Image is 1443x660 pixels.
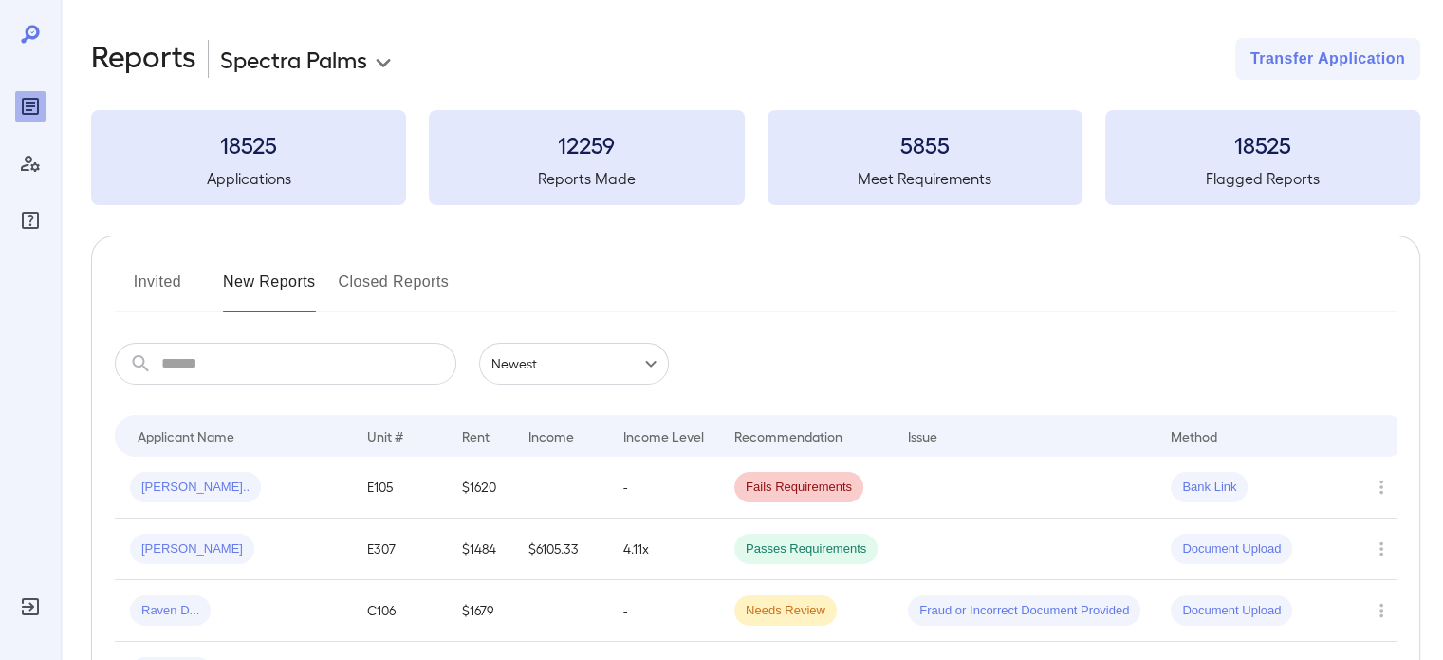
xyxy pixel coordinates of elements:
[15,205,46,236] div: FAQ
[352,580,447,642] td: C106
[1105,167,1420,190] h5: Flagged Reports
[608,580,719,642] td: -
[367,424,403,447] div: Unit #
[734,602,837,620] span: Needs Review
[513,519,608,580] td: $6105.33
[15,91,46,122] div: Reports
[479,343,669,385] div: Newest
[15,148,46,179] div: Manage Users
[91,38,196,80] h2: Reports
[220,44,367,74] p: Spectra Palms
[1366,595,1397,626] button: Row Actions
[15,592,46,622] div: Log Out
[429,129,744,160] h3: 12259
[768,167,1082,190] h5: Meet Requirements
[429,167,744,190] h5: Reports Made
[734,479,863,497] span: Fails Requirements
[768,129,1082,160] h3: 5855
[130,479,261,497] span: [PERSON_NAME]..
[130,540,254,558] span: [PERSON_NAME]
[1366,534,1397,564] button: Row Actions
[608,519,719,580] td: 4.11x
[1171,424,1217,447] div: Method
[1105,129,1420,160] h3: 18525
[528,424,574,447] div: Income
[339,267,450,312] button: Closed Reports
[1171,602,1292,620] span: Document Upload
[908,424,938,447] div: Issue
[734,540,878,558] span: Passes Requirements
[115,267,200,312] button: Invited
[352,457,447,519] td: E105
[608,457,719,519] td: -
[1366,472,1397,502] button: Row Actions
[223,267,316,312] button: New Reports
[130,602,211,620] span: Raven D...
[1235,38,1420,80] button: Transfer Application
[1171,540,1292,558] span: Document Upload
[623,424,704,447] div: Income Level
[91,167,406,190] h5: Applications
[447,580,513,642] td: $1679
[91,110,1420,205] summary: 18525Applications12259Reports Made5855Meet Requirements18525Flagged Reports
[908,602,1140,620] span: Fraud or Incorrect Document Provided
[1171,479,1248,497] span: Bank Link
[734,424,842,447] div: Recommendation
[91,129,406,160] h3: 18525
[138,424,234,447] div: Applicant Name
[352,519,447,580] td: E307
[447,457,513,519] td: $1620
[462,424,492,447] div: Rent
[447,519,513,580] td: $1484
